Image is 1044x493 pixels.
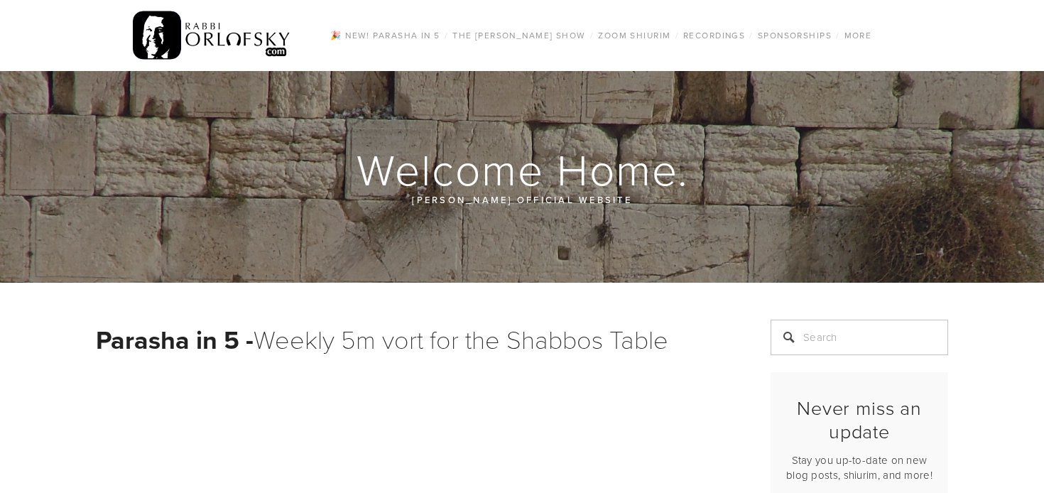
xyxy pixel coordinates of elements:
[96,146,950,192] h1: Welcome Home.
[836,29,839,41] span: /
[448,26,590,45] a: The [PERSON_NAME] Show
[590,29,594,41] span: /
[181,192,863,207] p: [PERSON_NAME] official website
[749,29,753,41] span: /
[840,26,876,45] a: More
[445,29,448,41] span: /
[133,8,291,63] img: RabbiOrlofsky.com
[783,453,936,482] p: Stay you up-to-date on new blog posts, shiurim, and more!
[96,320,735,359] h1: Weekly 5m vort for the Shabbos Table
[594,26,675,45] a: Zoom Shiurim
[96,321,254,358] strong: Parasha in 5 -
[679,26,749,45] a: Recordings
[326,26,444,45] a: 🎉 NEW! Parasha in 5
[754,26,836,45] a: Sponsorships
[675,29,679,41] span: /
[783,396,936,443] h2: Never miss an update
[771,320,948,355] input: Search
